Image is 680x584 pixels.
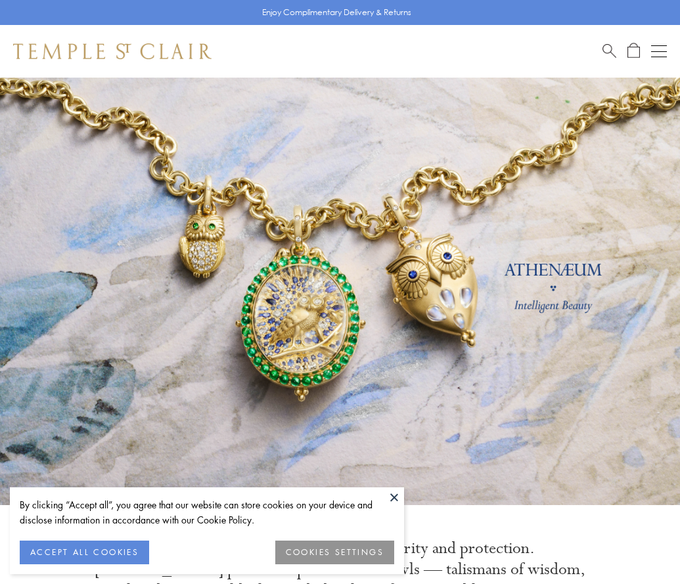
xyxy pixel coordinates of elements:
[262,6,411,19] p: Enjoy Complimentary Delivery & Returns
[20,497,394,527] div: By clicking “Accept all”, you agree that our website can store cookies on your device and disclos...
[13,43,212,59] img: Temple St. Clair
[275,541,394,564] button: COOKIES SETTINGS
[651,43,667,59] button: Open navigation
[627,43,640,59] a: Open Shopping Bag
[20,541,149,564] button: ACCEPT ALL COOKIES
[602,43,616,59] a: Search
